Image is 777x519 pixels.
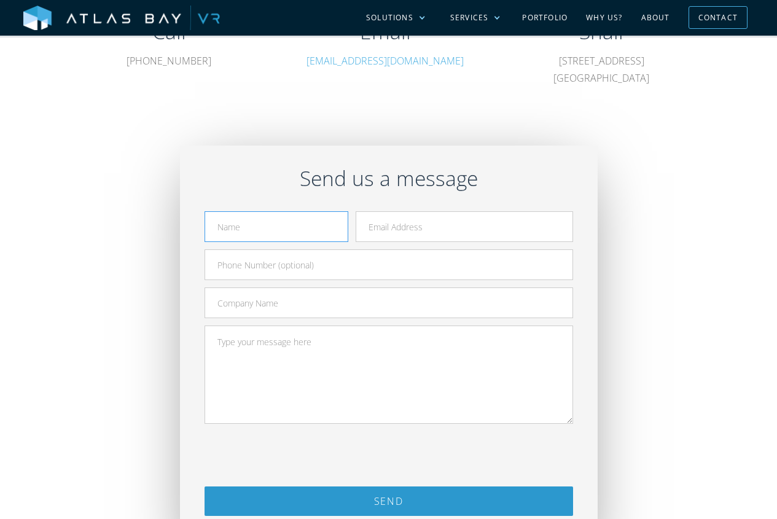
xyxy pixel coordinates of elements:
[205,211,348,242] input: Name
[87,52,251,70] p: [PHONE_NUMBER]
[356,211,573,242] input: Email Address
[205,164,573,193] h2: Send us a message
[689,6,748,29] a: Contact
[520,52,684,88] p: [STREET_ADDRESS] [GEOGRAPHIC_DATA]
[366,12,413,23] div: Solutions
[205,287,573,318] input: Company Name
[205,249,573,280] input: Phone Number (optional)
[295,431,482,479] iframe: reCAPTCHA
[23,6,220,31] img: Atlas Bay VR Logo
[698,8,738,27] div: Contact
[205,486,573,516] input: Send
[307,54,464,68] a: [EMAIL_ADDRESS][DOMAIN_NAME]
[450,12,489,23] div: Services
